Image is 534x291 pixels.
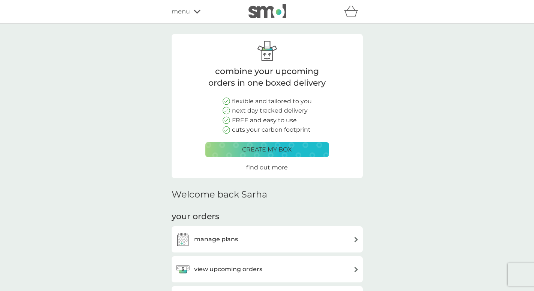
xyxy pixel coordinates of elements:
button: create my box [205,142,329,157]
p: cuts your carbon footprint [232,125,311,135]
p: next day tracked delivery [232,106,308,116]
a: find out more [246,163,288,172]
p: flexible and tailored to you [232,97,312,106]
span: menu [172,7,190,16]
h3: your orders [172,211,219,223]
img: arrow right [353,267,359,272]
img: arrow right [353,237,359,242]
h3: manage plans [194,235,238,244]
p: combine your upcoming orders in one boxed delivery [205,66,329,89]
h3: view upcoming orders [194,264,262,274]
h2: Welcome back Sarha [172,189,267,200]
img: smol [248,4,286,18]
span: find out more [246,164,288,171]
p: FREE and easy to use [232,116,297,125]
p: create my box [242,145,292,154]
div: basket [344,4,363,19]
